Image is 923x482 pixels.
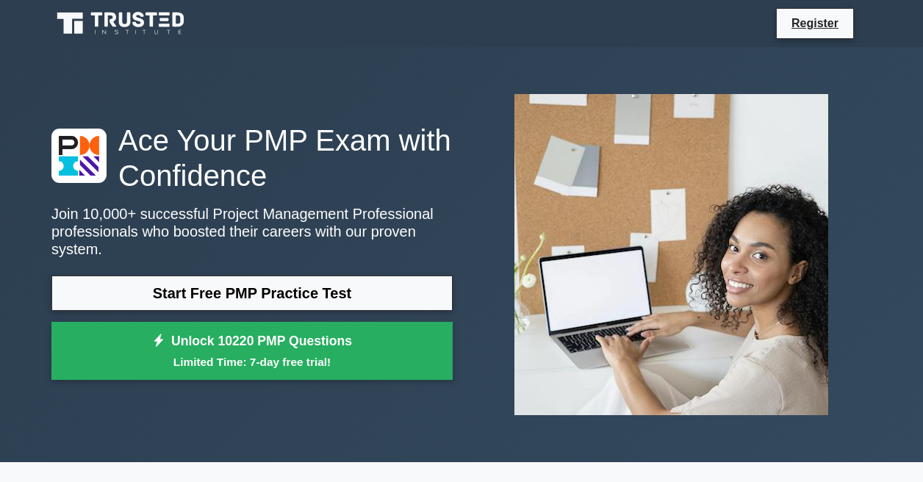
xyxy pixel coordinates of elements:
p: Join 10,000+ successful Project Management Professional professionals who boosted their careers w... [51,205,453,258]
a: Start Free PMP Practice Test [51,276,453,311]
a: Register [783,14,847,32]
small: Limited Time: 7-day free trial! [70,353,434,370]
a: Unlock 10220 PMP QuestionsLimited Time: 7-day free trial! [51,322,453,381]
h1: Ace Your PMP Exam with Confidence [51,123,453,193]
